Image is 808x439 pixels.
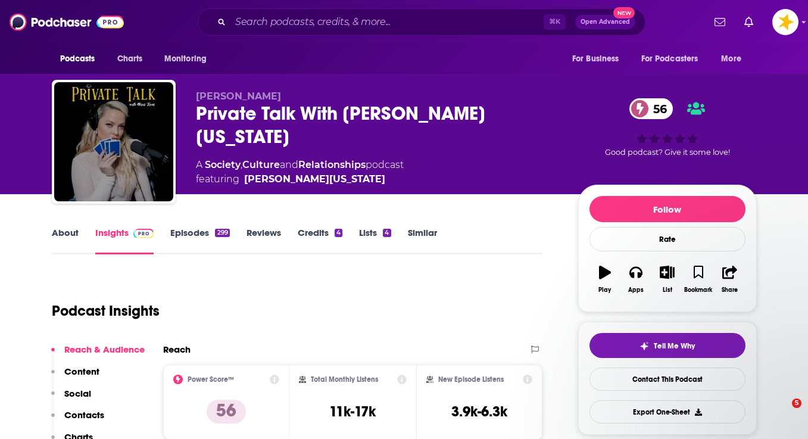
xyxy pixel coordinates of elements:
h2: Total Monthly Listens [311,375,378,384]
span: Good podcast? Give it some love! [605,148,730,157]
input: Search podcasts, credits, & more... [230,13,544,32]
a: Charts [110,48,150,70]
button: Social [51,388,91,410]
span: [PERSON_NAME] [196,91,281,102]
p: Social [64,388,91,399]
span: For Business [572,51,619,67]
h1: Podcast Insights [52,302,160,320]
img: User Profile [772,9,798,35]
button: Contacts [51,409,104,431]
a: Culture [242,159,280,170]
div: [PERSON_NAME][US_STATE] [244,172,385,186]
div: A podcast [196,158,404,186]
button: open menu [634,48,716,70]
span: Podcasts [60,51,95,67]
span: More [721,51,741,67]
div: 56Good podcast? Give it some love! [578,91,757,165]
a: About [52,227,79,254]
button: Content [51,366,99,388]
span: Open Advanced [581,19,630,25]
span: ⌘ K [544,14,566,30]
span: Charts [117,51,143,67]
a: Show notifications dropdown [740,12,758,32]
a: Reviews [247,227,281,254]
button: Show profile menu [772,9,798,35]
a: 56 [629,98,673,119]
span: Monitoring [164,51,207,67]
span: and [280,159,298,170]
a: Similar [408,227,437,254]
button: Open AdvancedNew [575,15,635,29]
h2: New Episode Listens [438,375,504,384]
img: Podchaser Pro [133,229,154,238]
button: open menu [156,48,222,70]
a: Credits4 [298,227,342,254]
a: InsightsPodchaser Pro [95,227,154,254]
h3: 3.9k-6.3k [451,403,507,421]
img: Private Talk With Alexis Texas [54,82,173,201]
a: Episodes299 [170,227,229,254]
span: New [613,7,635,18]
button: open menu [713,48,756,70]
span: 5 [792,398,801,408]
span: For Podcasters [641,51,698,67]
h3: 11k-17k [329,403,376,421]
span: , [241,159,242,170]
p: Reach & Audience [64,344,145,355]
iframe: Intercom live chat [768,398,796,427]
a: Society [205,159,241,170]
div: Search podcasts, credits, & more... [198,8,645,36]
span: featuring [196,172,404,186]
a: Lists4 [359,227,391,254]
span: 56 [641,98,673,119]
p: Content [64,366,99,377]
button: open menu [52,48,111,70]
button: open menu [564,48,634,70]
button: Export One-Sheet [589,400,745,424]
div: 299 [215,229,229,237]
img: Podchaser - Follow, Share and Rate Podcasts [10,11,124,33]
a: Relationships [298,159,366,170]
h2: Power Score™ [188,375,234,384]
p: 56 [207,400,246,424]
span: Logged in as Spreaker_Prime [772,9,798,35]
button: Reach & Audience [51,344,145,366]
div: 4 [335,229,342,237]
h2: Reach [163,344,191,355]
p: Contacts [64,409,104,421]
div: 4 [383,229,391,237]
a: Show notifications dropdown [710,12,730,32]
